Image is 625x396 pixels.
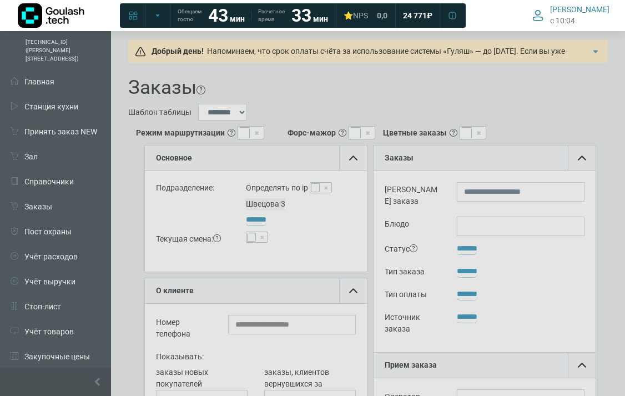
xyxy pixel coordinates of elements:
[258,8,285,23] span: Расчетное время
[230,14,245,23] span: мин
[403,11,427,21] span: 24 771
[427,11,432,21] span: ₽
[353,11,368,20] span: NPS
[291,5,311,26] strong: 33
[337,6,394,26] a: ⭐NPS 0,0
[171,6,335,26] a: Обещаем гостю 43 мин Расчетное время 33 мин
[178,8,201,23] span: Обещаем гостю
[550,4,609,14] span: [PERSON_NAME]
[377,11,387,21] span: 0,0
[208,5,228,26] strong: 43
[18,3,84,28] img: Логотип компании Goulash.tech
[550,15,575,27] span: c 10:04
[313,14,328,23] span: мин
[344,11,368,21] div: ⭐
[526,2,616,28] button: [PERSON_NAME] c 10:04
[396,6,439,26] a: 24 771 ₽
